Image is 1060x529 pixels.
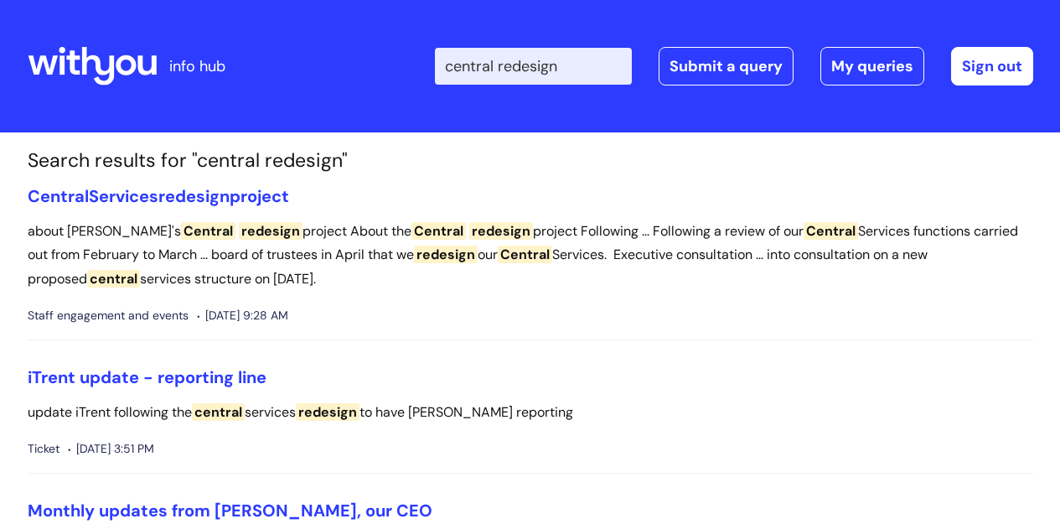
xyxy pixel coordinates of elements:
span: Central [498,246,552,263]
span: redesign [469,222,533,240]
span: Staff engagement and events [28,305,189,326]
a: iTrent update - reporting line [28,366,266,388]
a: Monthly updates from [PERSON_NAME], our CEO [28,500,432,521]
div: | - [435,47,1033,86]
a: Sign out [951,47,1033,86]
span: redesign [239,222,302,240]
span: redesign [296,403,359,421]
a: My queries [820,47,924,86]
a: Submit a query [659,47,794,86]
span: redesign [158,185,230,207]
span: redesign [414,246,478,263]
span: Central [411,222,466,240]
input: Search [435,48,632,85]
h1: Search results for "central redesign" [28,149,1033,173]
span: central [192,403,245,421]
span: Ticket [28,438,59,459]
span: Central [28,185,89,207]
span: Central [181,222,235,240]
span: central [87,270,140,288]
p: update iTrent following the services to have [PERSON_NAME] reporting [28,401,1033,425]
span: [DATE] 3:51 PM [68,438,154,459]
a: CentralServicesredesignproject [28,185,289,207]
span: [DATE] 9:28 AM [197,305,288,326]
p: info hub [169,53,225,80]
p: about [PERSON_NAME]'s project About the project Following ... Following a review of our Services ... [28,220,1033,292]
span: Central [804,222,858,240]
